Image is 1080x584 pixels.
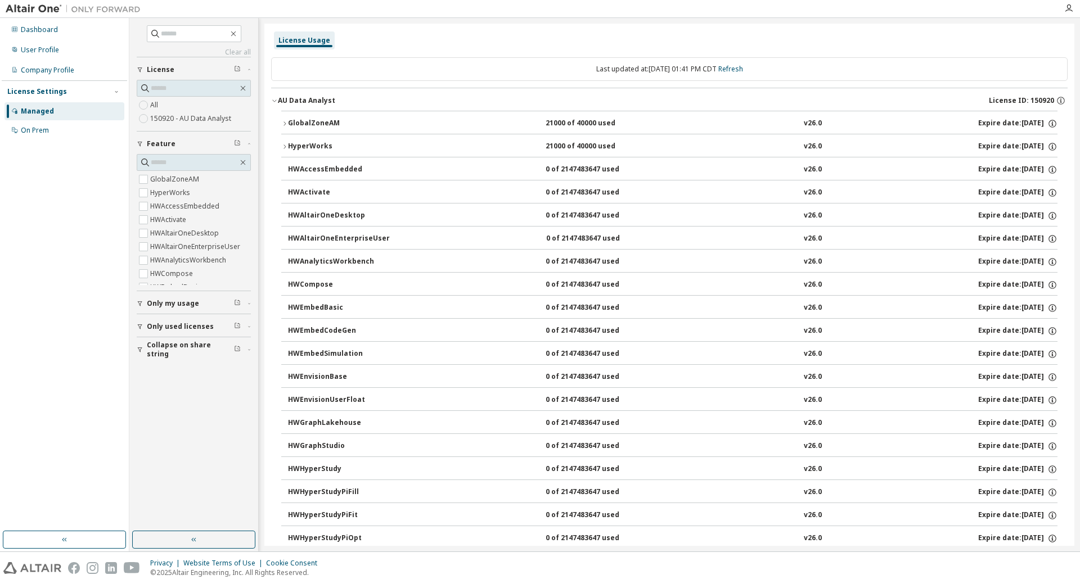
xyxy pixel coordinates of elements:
[546,441,647,451] div: 0 of 2147483647 used
[978,165,1057,175] div: Expire date: [DATE]
[281,111,1057,136] button: GlobalZoneAM21000 of 40000 usedv26.0Expire date:[DATE]
[546,188,647,198] div: 0 of 2147483647 used
[546,395,647,405] div: 0 of 2147483647 used
[288,533,389,544] div: HWHyperStudyPiOpt
[804,533,822,544] div: v26.0
[989,96,1054,105] span: License ID: 150920
[288,203,1057,228] button: HWAltairOneDesktop0 of 2147483647 usedv26.0Expire date:[DATE]
[288,273,1057,297] button: HWCompose0 of 2147483647 usedv26.0Expire date:[DATE]
[288,526,1057,551] button: HWHyperStudyPiOpt0 of 2147483647 usedv26.0Expire date:[DATE]
[804,303,822,313] div: v26.0
[546,418,647,428] div: 0 of 2147483647 used
[288,411,1057,436] button: HWGraphLakehouse0 of 2147483647 usedv26.0Expire date:[DATE]
[804,487,822,497] div: v26.0
[978,188,1057,198] div: Expire date: [DATE]
[978,280,1057,290] div: Expire date: [DATE]
[978,487,1057,497] div: Expire date: [DATE]
[87,562,98,574] img: instagram.svg
[546,326,647,336] div: 0 of 2147483647 used
[978,142,1057,152] div: Expire date: [DATE]
[150,568,324,577] p: © 2025 Altair Engineering, Inc. All Rights Reserved.
[804,464,822,474] div: v26.0
[288,457,1057,482] button: HWHyperStudy0 of 2147483647 usedv26.0Expire date:[DATE]
[546,372,647,382] div: 0 of 2147483647 used
[804,188,822,198] div: v26.0
[804,211,822,221] div: v26.0
[234,139,241,148] span: Clear filter
[137,314,251,339] button: Only used licenses
[288,296,1057,320] button: HWEmbedBasic0 of 2147483647 usedv26.0Expire date:[DATE]
[288,119,389,129] div: GlobalZoneAM
[288,234,390,244] div: HWAltairOneEnterpriseUser
[804,418,822,428] div: v26.0
[288,441,389,451] div: HWGraphStudio
[234,299,241,308] span: Clear filter
[288,503,1057,528] button: HWHyperStudyPiFit0 of 2147483647 usedv26.0Expire date:[DATE]
[978,418,1057,428] div: Expire date: [DATE]
[150,213,188,227] label: HWActivate
[288,257,389,267] div: HWAnalyticsWorkbench
[147,322,214,331] span: Only used licenses
[546,257,647,267] div: 0 of 2147483647 used
[288,510,389,520] div: HWHyperStudyPiFit
[183,559,266,568] div: Website Terms of Use
[281,134,1057,159] button: HyperWorks21000 of 40000 usedv26.0Expire date:[DATE]
[288,211,389,221] div: HWAltairOneDesktop
[147,139,175,148] span: Feature
[978,257,1057,267] div: Expire date: [DATE]
[288,165,389,175] div: HWAccessEmbedded
[288,157,1057,182] button: HWAccessEmbedded0 of 2147483647 usedv26.0Expire date:[DATE]
[288,250,1057,274] button: HWAnalyticsWorkbench0 of 2147483647 usedv26.0Expire date:[DATE]
[288,303,389,313] div: HWEmbedBasic
[234,65,241,74] span: Clear filter
[978,533,1057,544] div: Expire date: [DATE]
[278,96,335,105] div: AU Data Analyst
[288,434,1057,459] button: HWGraphStudio0 of 2147483647 usedv26.0Expire date:[DATE]
[137,48,251,57] a: Clear all
[7,87,67,96] div: License Settings
[546,303,647,313] div: 0 of 2147483647 used
[150,186,192,200] label: HyperWorks
[147,299,199,308] span: Only my usage
[718,64,743,74] a: Refresh
[546,533,647,544] div: 0 of 2147483647 used
[271,88,1068,113] button: AU Data AnalystLicense ID: 150920
[804,349,822,359] div: v26.0
[546,211,647,221] div: 0 of 2147483647 used
[21,126,49,135] div: On Prem
[278,36,330,45] div: License Usage
[978,441,1057,451] div: Expire date: [DATE]
[288,280,389,290] div: HWCompose
[546,142,647,152] div: 21000 of 40000 used
[288,418,389,428] div: HWGraphLakehouse
[68,562,80,574] img: facebook.svg
[150,227,221,240] label: HWAltairOneDesktop
[804,234,822,244] div: v26.0
[6,3,146,15] img: Altair One
[234,322,241,331] span: Clear filter
[804,441,822,451] div: v26.0
[288,480,1057,505] button: HWHyperStudyPiFill0 of 2147483647 usedv26.0Expire date:[DATE]
[804,395,822,405] div: v26.0
[288,180,1057,205] button: HWActivate0 of 2147483647 usedv26.0Expire date:[DATE]
[288,326,389,336] div: HWEmbedCodeGen
[546,464,647,474] div: 0 of 2147483647 used
[978,395,1057,405] div: Expire date: [DATE]
[21,66,74,75] div: Company Profile
[3,562,61,574] img: altair_logo.svg
[288,365,1057,390] button: HWEnvisionBase0 of 2147483647 usedv26.0Expire date:[DATE]
[288,395,389,405] div: HWEnvisionUserFloat
[150,559,183,568] div: Privacy
[105,562,117,574] img: linkedin.svg
[150,200,222,213] label: HWAccessEmbedded
[147,341,234,359] span: Collapse on share string
[150,112,233,125] label: 150920 - AU Data Analyst
[804,510,822,520] div: v26.0
[804,142,822,152] div: v26.0
[288,142,389,152] div: HyperWorks
[804,165,822,175] div: v26.0
[546,234,647,244] div: 0 of 2147483647 used
[150,240,242,253] label: HWAltairOneEnterpriseUser
[978,349,1057,359] div: Expire date: [DATE]
[546,349,647,359] div: 0 of 2147483647 used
